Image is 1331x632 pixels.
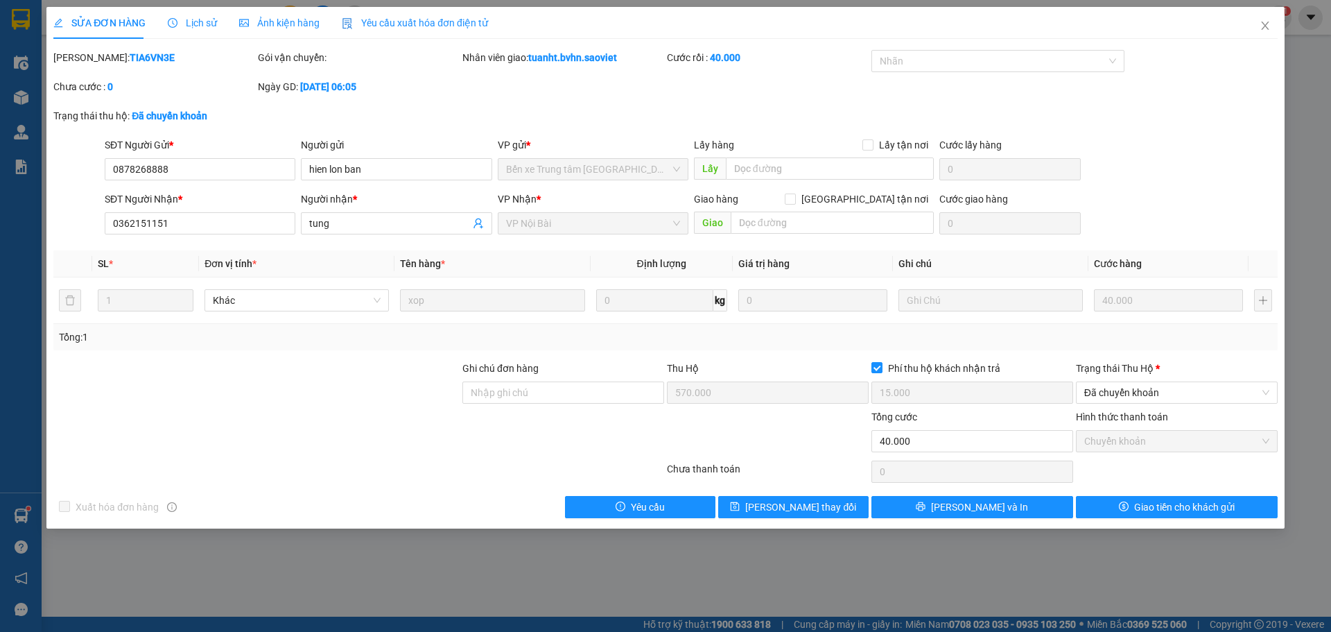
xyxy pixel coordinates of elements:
[506,159,680,180] span: Bến xe Trung tâm Lào Cai
[70,499,164,515] span: Xuất hóa đơn hàng
[882,361,1006,376] span: Phí thu hộ khách nhận trả
[98,258,109,269] span: SL
[939,212,1081,234] input: Cước giao hàng
[528,52,617,63] b: tuanht.bvhn.saoviet
[565,496,715,518] button: exclamation-circleYêu cầu
[745,499,856,515] span: [PERSON_NAME] thay đổi
[1076,411,1168,422] label: Hình thức thanh toán
[53,17,146,28] span: SỬA ĐƠN HÀNG
[898,289,1083,311] input: Ghi Chú
[694,194,738,205] span: Giao hàng
[239,17,320,28] span: Ảnh kiện hàng
[107,81,113,92] b: 0
[1260,20,1271,31] span: close
[1084,382,1269,403] span: Đã chuyển khoản
[342,17,488,28] span: Yêu cầu xuất hóa đơn điện tử
[400,258,445,269] span: Tên hàng
[53,50,255,65] div: [PERSON_NAME]:
[665,461,870,486] div: Chưa thanh toán
[1076,496,1278,518] button: dollarGiao tiền cho khách gửi
[168,17,217,28] span: Lịch sử
[506,213,680,234] span: VP Nội Bài
[205,258,256,269] span: Đơn vị tính
[105,137,295,153] div: SĐT Người Gửi
[1094,258,1142,269] span: Cước hàng
[258,79,460,94] div: Ngày GD:
[730,502,740,513] span: save
[694,212,731,234] span: Giao
[1119,502,1129,513] span: dollar
[710,52,740,63] b: 40.000
[53,79,255,94] div: Chưa cước :
[1246,7,1285,46] button: Close
[738,289,887,311] input: 0
[893,250,1088,277] th: Ghi chú
[132,110,207,121] b: Đã chuyển khoản
[301,137,491,153] div: Người gửi
[637,258,686,269] span: Định lượng
[731,212,934,234] input: Dọc đường
[59,330,514,345] div: Tổng: 1
[130,52,175,63] b: TIA6VN3E
[796,191,934,207] span: [GEOGRAPHIC_DATA] tận nơi
[1254,289,1272,311] button: plus
[498,137,688,153] div: VP gửi
[59,289,81,311] button: delete
[168,18,177,28] span: clock-circle
[718,496,869,518] button: save[PERSON_NAME] thay đổi
[694,139,734,151] span: Lấy hàng
[342,18,353,29] img: icon
[939,194,1008,205] label: Cước giao hàng
[1134,499,1235,515] span: Giao tiền cho khách gửi
[239,18,249,28] span: picture
[1084,431,1269,452] span: Chuyển khoản
[667,50,869,65] div: Cước rồi :
[873,137,934,153] span: Lấy tận nơi
[939,139,1002,151] label: Cước lấy hàng
[931,499,1028,515] span: [PERSON_NAME] và In
[258,50,460,65] div: Gói vận chuyển:
[213,290,381,311] span: Khác
[939,158,1081,180] input: Cước lấy hàng
[667,363,699,374] span: Thu Hộ
[498,194,537,205] span: VP Nhận
[300,81,356,92] b: [DATE] 06:05
[167,502,177,512] span: info-circle
[301,191,491,207] div: Người nhận
[462,382,664,404] input: Ghi chú đơn hàng
[400,289,584,311] input: VD: Bàn, Ghế
[726,157,934,180] input: Dọc đường
[713,289,727,311] span: kg
[1094,289,1243,311] input: 0
[616,502,625,513] span: exclamation-circle
[1076,361,1278,376] div: Trạng thái Thu Hộ
[53,108,306,123] div: Trạng thái thu hộ:
[462,363,539,374] label: Ghi chú đơn hàng
[53,18,63,28] span: edit
[694,157,726,180] span: Lấy
[631,499,665,515] span: Yêu cầu
[871,496,1073,518] button: printer[PERSON_NAME] và In
[916,502,925,513] span: printer
[871,411,917,422] span: Tổng cước
[462,50,664,65] div: Nhân viên giao:
[105,191,295,207] div: SĐT Người Nhận
[738,258,790,269] span: Giá trị hàng
[473,218,484,229] span: user-add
